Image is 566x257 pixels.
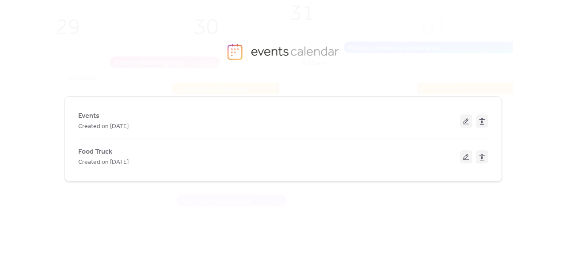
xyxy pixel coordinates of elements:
a: Food Truck [78,149,112,154]
span: Food Truck [78,147,112,157]
span: Events [78,111,99,121]
span: Created on [DATE] [78,121,129,132]
span: Created on [DATE] [78,157,129,168]
a: Events [78,113,99,118]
